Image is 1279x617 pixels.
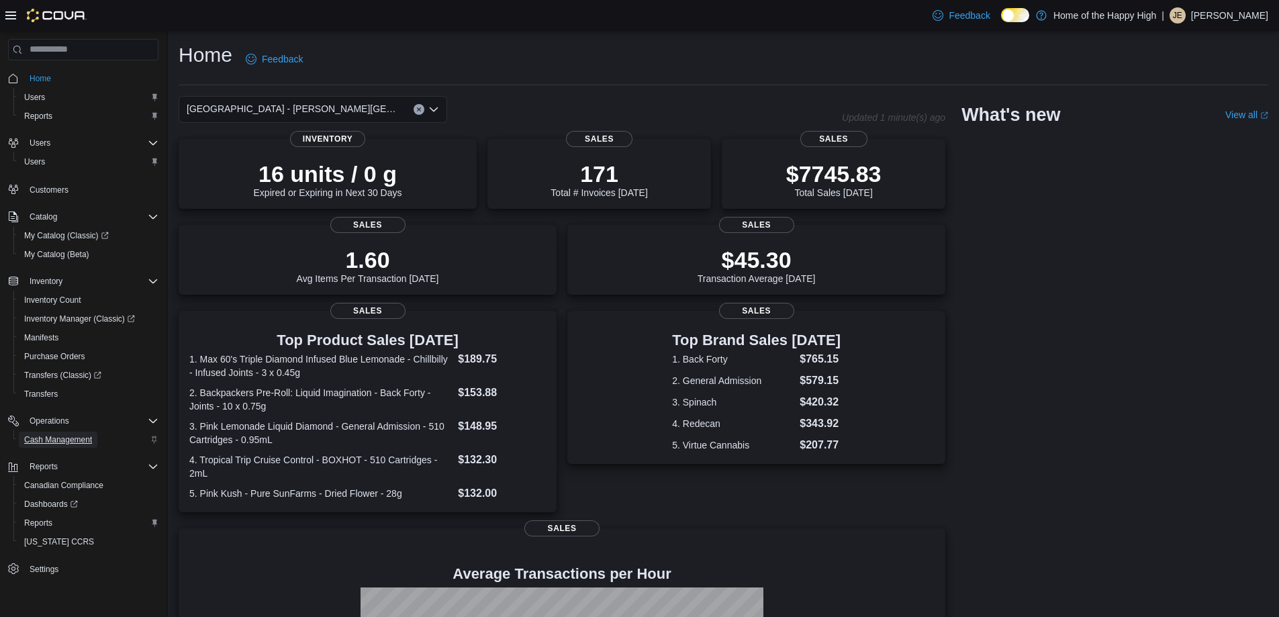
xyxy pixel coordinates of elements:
[19,348,158,365] span: Purchase Orders
[800,416,841,432] dd: $343.92
[24,209,62,225] button: Catalog
[3,272,164,291] button: Inventory
[189,487,453,500] dt: 5. Pink Kush - Pure SunFarms - Dried Flower - 28g
[13,88,164,107] button: Users
[8,63,158,612] nav: Complex example
[30,211,57,222] span: Catalog
[30,461,58,472] span: Reports
[672,417,794,430] dt: 4. Redecan
[19,311,140,327] a: Inventory Manager (Classic)
[24,536,94,547] span: [US_STATE] CCRS
[13,152,164,171] button: Users
[24,92,45,103] span: Users
[19,534,158,550] span: Washington CCRS
[458,452,546,468] dd: $132.30
[19,311,158,327] span: Inventory Manager (Classic)
[24,70,56,87] a: Home
[1053,7,1156,23] p: Home of the Happy High
[24,273,68,289] button: Inventory
[842,112,945,123] p: Updated 1 minute(s) ago
[786,160,882,187] p: $7745.83
[719,217,794,233] span: Sales
[19,154,50,170] a: Users
[1001,8,1029,22] input: Dark Mode
[13,291,164,310] button: Inventory Count
[24,389,58,399] span: Transfers
[800,394,841,410] dd: $420.32
[189,453,453,480] dt: 4. Tropical Trip Cruise Control - BOXHOT - 510 Cartridges - 2mL
[24,314,135,324] span: Inventory Manager (Classic)
[19,228,158,244] span: My Catalog (Classic)
[672,374,794,387] dt: 2. General Admission
[19,154,158,170] span: Users
[3,457,164,476] button: Reports
[19,108,58,124] a: Reports
[24,561,158,577] span: Settings
[786,160,882,198] div: Total Sales [DATE]
[330,303,406,319] span: Sales
[30,564,58,575] span: Settings
[24,70,158,87] span: Home
[19,246,158,263] span: My Catalog (Beta)
[179,42,232,68] h1: Home
[3,207,164,226] button: Catalog
[24,135,158,151] span: Users
[551,160,647,198] div: Total # Invoices [DATE]
[24,156,45,167] span: Users
[719,303,794,319] span: Sales
[30,185,68,195] span: Customers
[3,68,164,88] button: Home
[24,459,63,475] button: Reports
[672,395,794,409] dt: 3. Spinach
[800,351,841,367] dd: $765.15
[30,416,69,426] span: Operations
[240,46,308,73] a: Feedback
[189,420,453,446] dt: 3. Pink Lemonade Liquid Diamond - General Admission - 510 Cartridges - 0.95mL
[1260,111,1268,120] svg: External link
[19,432,97,448] a: Cash Management
[800,373,841,389] dd: $579.15
[1170,7,1186,23] div: Jeremiah Edwards
[1173,7,1182,23] span: JE
[297,246,439,273] p: 1.60
[30,73,51,84] span: Home
[24,518,52,528] span: Reports
[524,520,600,536] span: Sales
[24,413,158,429] span: Operations
[27,9,87,22] img: Cova
[13,532,164,551] button: [US_STATE] CCRS
[3,559,164,579] button: Settings
[24,135,56,151] button: Users
[30,276,62,287] span: Inventory
[13,245,164,264] button: My Catalog (Beta)
[566,131,633,147] span: Sales
[13,385,164,404] button: Transfers
[949,9,990,22] span: Feedback
[24,230,109,241] span: My Catalog (Classic)
[13,347,164,366] button: Purchase Orders
[13,476,164,495] button: Canadian Compliance
[24,370,101,381] span: Transfers (Classic)
[927,2,995,29] a: Feedback
[19,386,63,402] a: Transfers
[297,246,439,284] div: Avg Items Per Transaction [DATE]
[19,496,158,512] span: Dashboards
[19,515,158,531] span: Reports
[262,52,303,66] span: Feedback
[24,182,74,198] a: Customers
[254,160,402,187] p: 16 units / 0 g
[961,104,1060,126] h2: What's new
[13,514,164,532] button: Reports
[19,330,158,346] span: Manifests
[24,413,75,429] button: Operations
[30,138,50,148] span: Users
[19,89,158,105] span: Users
[254,160,402,198] div: Expired or Expiring in Next 30 Days
[13,366,164,385] a: Transfers (Classic)
[698,246,816,284] div: Transaction Average [DATE]
[672,332,841,348] h3: Top Brand Sales [DATE]
[330,217,406,233] span: Sales
[458,485,546,502] dd: $132.00
[19,386,158,402] span: Transfers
